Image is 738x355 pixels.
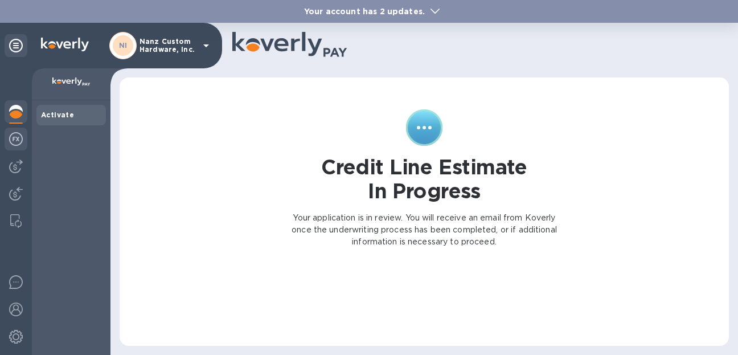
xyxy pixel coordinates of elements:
p: Your application is in review. You will receive an email from Koverly once the underwriting proce... [290,212,559,248]
p: Nanz Custom Hardware, Inc. [140,38,196,54]
b: Activate [41,111,74,119]
div: Unpin categories [5,34,27,57]
img: Logo [41,38,89,51]
h1: Credit Line Estimate In Progress [321,155,527,203]
b: Your account has 2 updates. [304,7,425,16]
b: NI [119,41,128,50]
img: Foreign exchange [9,132,23,146]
